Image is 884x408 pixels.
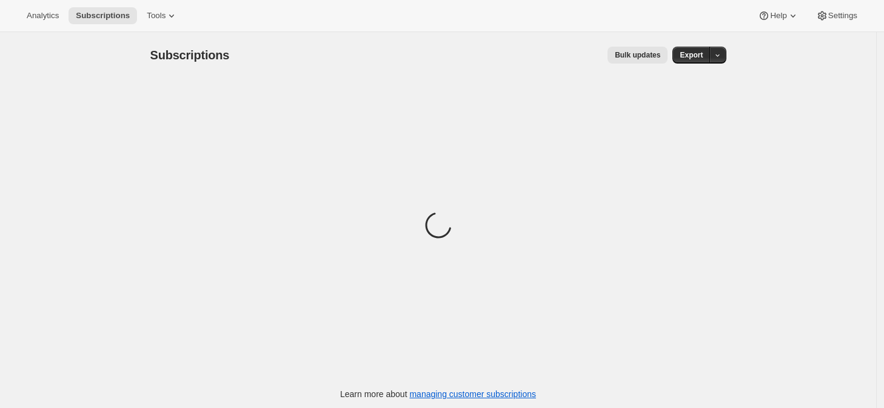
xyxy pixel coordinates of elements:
span: Subscriptions [150,48,230,62]
span: Export [680,50,703,60]
p: Learn more about [340,388,536,400]
button: Export [672,47,710,64]
button: Tools [139,7,185,24]
span: Settings [828,11,857,21]
span: Subscriptions [76,11,130,21]
span: Analytics [27,11,59,21]
a: managing customer subscriptions [409,389,536,399]
button: Bulk updates [608,47,668,64]
span: Bulk updates [615,50,660,60]
button: Subscriptions [69,7,137,24]
button: Analytics [19,7,66,24]
span: Tools [147,11,166,21]
span: Help [770,11,786,21]
button: Help [751,7,806,24]
button: Settings [809,7,865,24]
